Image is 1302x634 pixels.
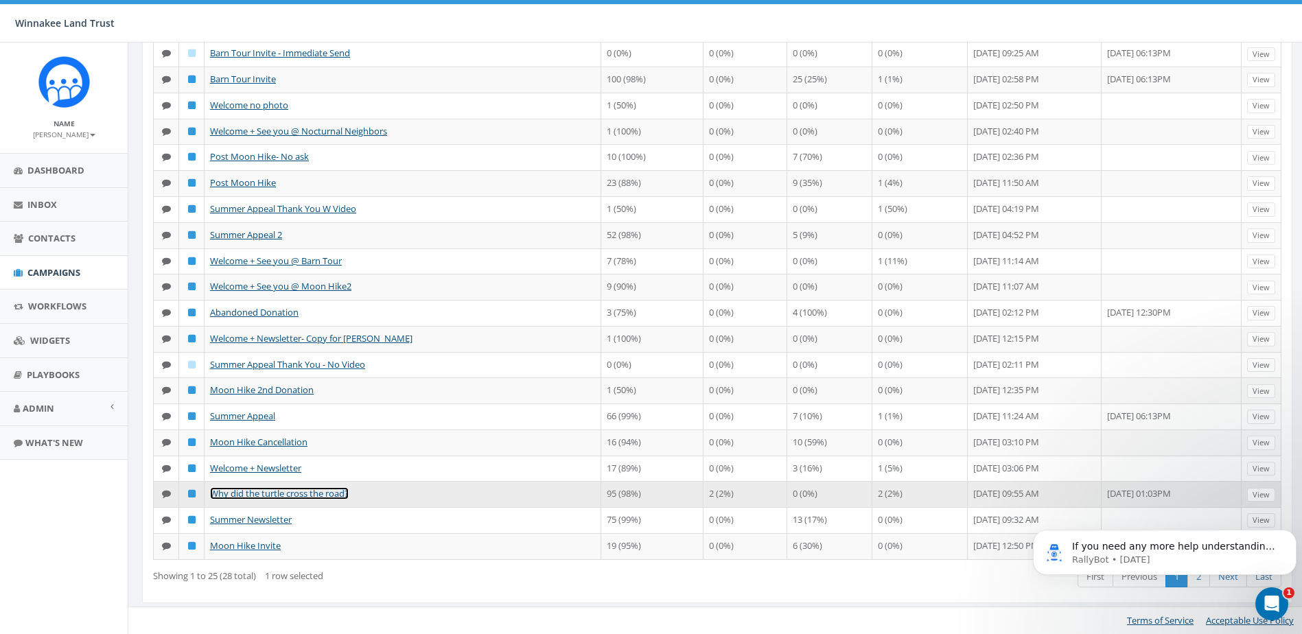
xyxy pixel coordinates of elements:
[1247,281,1275,295] a: View
[210,99,288,111] a: Welcome no photo
[968,196,1102,222] td: [DATE] 04:19 PM
[153,564,612,583] div: Showing 1 to 25 (28 total)
[27,198,57,211] span: Inbox
[15,16,115,30] span: Winnakee Land Trust
[872,93,968,119] td: 0 (0%)
[787,377,872,403] td: 0 (0%)
[188,152,196,161] i: Published
[188,49,196,58] i: Draft
[601,67,703,93] td: 100 (98%)
[27,368,80,381] span: Playbooks
[23,402,54,414] span: Admin
[787,67,872,93] td: 25 (25%)
[787,222,872,248] td: 5 (9%)
[210,150,309,163] a: Post Moon Hike- No ask
[210,332,412,344] a: Welcome + Newsletter- Copy for [PERSON_NAME]
[162,308,171,317] i: Text SMS
[210,306,299,318] a: Abandoned Donation
[265,570,323,582] span: 1 row selected
[872,430,968,456] td: 0 (0%)
[601,40,703,67] td: 0 (0%)
[704,170,787,196] td: 0 (0%)
[162,231,171,239] i: Text SMS
[162,257,171,266] i: Text SMS
[210,280,351,292] a: Welcome + See you @ Moon Hike2
[1247,228,1275,243] a: View
[188,101,196,110] i: Published
[27,266,80,279] span: Campaigns
[1247,488,1275,502] a: View
[188,386,196,395] i: Published
[601,533,703,559] td: 19 (95%)
[210,487,349,500] a: Why did the turtle cross the road?
[968,40,1102,67] td: [DATE] 09:25 AM
[601,507,703,533] td: 75 (99%)
[968,481,1102,507] td: [DATE] 09:55 AM
[787,274,872,300] td: 0 (0%)
[210,410,275,422] a: Summer Appeal
[210,384,314,396] a: Moon Hike 2nd Donation
[601,119,703,145] td: 1 (100%)
[1247,384,1275,399] a: View
[601,170,703,196] td: 23 (88%)
[787,300,872,326] td: 4 (100%)
[704,119,787,145] td: 0 (0%)
[1247,202,1275,217] a: View
[33,130,95,139] small: [PERSON_NAME]
[1102,403,1242,430] td: [DATE] 06:13PM
[1102,67,1242,93] td: [DATE] 06:13PM
[872,533,968,559] td: 0 (0%)
[968,377,1102,403] td: [DATE] 12:35 PM
[787,403,872,430] td: 7 (10%)
[704,403,787,430] td: 0 (0%)
[968,93,1102,119] td: [DATE] 02:50 PM
[162,386,171,395] i: Text SMS
[601,93,703,119] td: 1 (50%)
[787,93,872,119] td: 0 (0%)
[787,481,872,507] td: 0 (0%)
[872,352,968,378] td: 0 (0%)
[188,75,196,84] i: Published
[872,119,968,145] td: 0 (0%)
[872,170,968,196] td: 1 (4%)
[188,127,196,136] i: Published
[188,541,196,550] i: Published
[210,436,307,448] a: Moon Hike Cancellation
[210,358,365,371] a: Summer Appeal Thank You - No Video
[1247,176,1275,191] a: View
[162,412,171,421] i: Text SMS
[872,326,968,352] td: 0 (0%)
[1247,306,1275,320] a: View
[872,456,968,482] td: 1 (5%)
[704,67,787,93] td: 0 (0%)
[601,222,703,248] td: 52 (98%)
[601,456,703,482] td: 17 (89%)
[1247,255,1275,269] a: View
[1102,481,1242,507] td: [DATE] 01:03PM
[872,274,968,300] td: 0 (0%)
[872,481,968,507] td: 2 (2%)
[704,248,787,274] td: 0 (0%)
[162,204,171,213] i: Text SMS
[704,300,787,326] td: 0 (0%)
[1247,73,1275,87] a: View
[704,144,787,170] td: 0 (0%)
[210,125,387,137] a: Welcome + See you @ Nocturnal Neighbors
[704,352,787,378] td: 0 (0%)
[787,533,872,559] td: 6 (30%)
[1247,436,1275,450] a: View
[872,248,968,274] td: 1 (11%)
[787,326,872,352] td: 0 (0%)
[704,377,787,403] td: 0 (0%)
[787,196,872,222] td: 0 (0%)
[162,515,171,524] i: Text SMS
[1247,125,1275,139] a: View
[210,513,292,526] a: Summer Newsletter
[210,202,356,215] a: Summer Appeal Thank You W Video
[601,248,703,274] td: 7 (78%)
[188,412,196,421] i: Published
[28,300,86,312] span: Workflows
[872,196,968,222] td: 1 (50%)
[601,481,703,507] td: 95 (98%)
